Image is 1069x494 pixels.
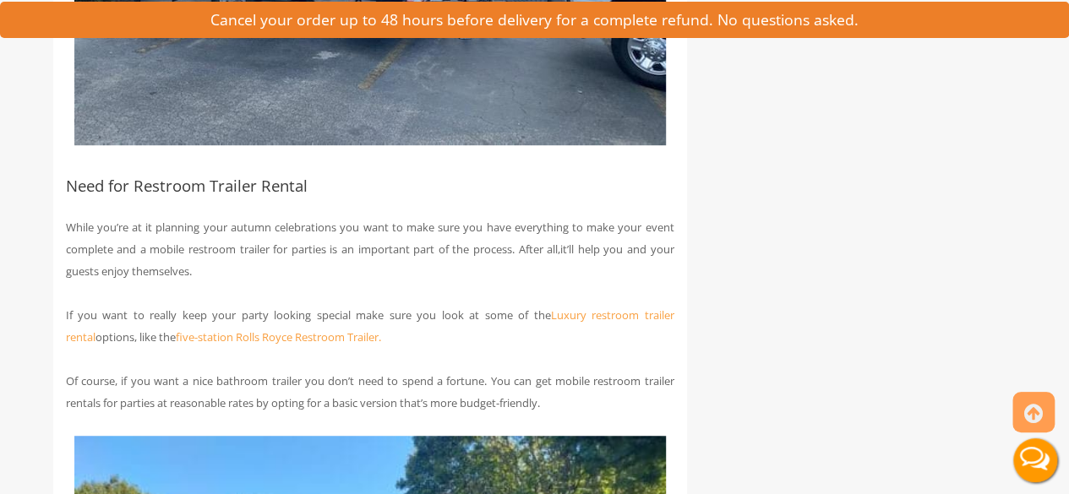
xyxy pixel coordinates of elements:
[66,307,674,345] a: Luxury restroom trailer rental
[66,304,674,348] p: If you want to really keep your party looking special make sure you look at some of the options, ...
[66,370,674,414] p: Of course, if you want a nice bathroom trailer you don’t need to spend a fortune. You can get mob...
[176,329,381,345] a: five-station Rolls Royce Restroom Trailer.
[66,216,674,282] p: While you’re at it planning your autumn celebrations you want to make sure you have everything to...
[66,177,674,195] h3: Need for Restroom Trailer Rental
[1001,426,1069,494] button: Live Chat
